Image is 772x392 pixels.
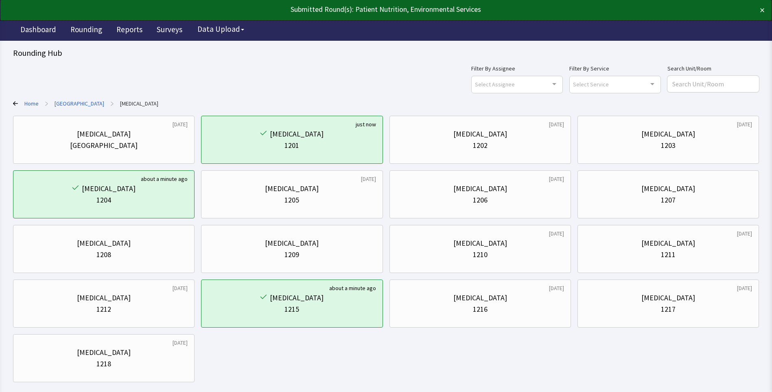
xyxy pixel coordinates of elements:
[737,120,752,128] div: [DATE]
[573,79,609,89] span: Select Service
[14,20,62,41] a: Dashboard
[473,194,488,206] div: 1206
[661,194,676,206] div: 1207
[471,64,563,73] label: Filter By Assignee
[473,249,488,260] div: 1210
[7,4,689,15] div: Submitted Round(s): Patient Nutrition, Environmental Services
[77,292,131,304] div: [MEDICAL_DATA]
[96,249,111,260] div: 1208
[141,175,188,183] div: about a minute ago
[270,128,324,140] div: [MEDICAL_DATA]
[453,238,507,249] div: [MEDICAL_DATA]
[641,183,695,194] div: [MEDICAL_DATA]
[473,140,488,151] div: 1202
[549,175,564,183] div: [DATE]
[641,128,695,140] div: [MEDICAL_DATA]
[284,304,299,315] div: 1215
[77,347,131,358] div: [MEDICAL_DATA]
[77,128,131,140] div: [MEDICAL_DATA]
[173,339,188,347] div: [DATE]
[661,249,676,260] div: 1211
[356,120,376,128] div: just now
[667,64,759,73] label: Search Unit/Room
[24,99,39,108] a: Home
[270,292,324,304] div: [MEDICAL_DATA]
[96,358,111,370] div: 1218
[70,140,138,151] div: [GEOGRAPHIC_DATA]
[549,120,564,128] div: [DATE]
[265,183,319,194] div: [MEDICAL_DATA]
[549,229,564,238] div: [DATE]
[265,238,319,249] div: [MEDICAL_DATA]
[111,95,114,112] span: >
[55,99,104,108] a: St. Barnabas Medical Center
[760,4,765,17] button: ×
[737,229,752,238] div: [DATE]
[151,20,188,41] a: Surveys
[453,128,507,140] div: [MEDICAL_DATA]
[661,140,676,151] div: 1203
[329,284,376,292] div: about a minute ago
[173,284,188,292] div: [DATE]
[361,175,376,183] div: [DATE]
[96,194,111,206] div: 1204
[453,292,507,304] div: [MEDICAL_DATA]
[77,238,131,249] div: [MEDICAL_DATA]
[667,76,759,92] input: Search Unit/Room
[453,183,507,194] div: [MEDICAL_DATA]
[661,304,676,315] div: 1217
[82,183,136,194] div: [MEDICAL_DATA]
[173,120,188,128] div: [DATE]
[569,64,661,73] label: Filter By Service
[641,238,695,249] div: [MEDICAL_DATA]
[64,20,108,41] a: Rounding
[13,47,759,59] div: Rounding Hub
[641,292,695,304] div: [MEDICAL_DATA]
[549,284,564,292] div: [DATE]
[737,284,752,292] div: [DATE]
[284,194,299,206] div: 1205
[475,79,515,89] span: Select Assignee
[110,20,149,41] a: Reports
[284,249,299,260] div: 1209
[473,304,488,315] div: 1216
[192,22,249,37] button: Data Upload
[45,95,48,112] span: >
[284,140,299,151] div: 1201
[120,99,158,108] a: ICU
[96,304,111,315] div: 1212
